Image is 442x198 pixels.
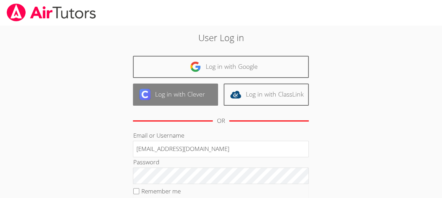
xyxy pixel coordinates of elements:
[6,4,97,21] img: airtutors_banner-c4298cdbf04f3fff15de1276eac7730deb9818008684d7c2e4769d2f7ddbe033.png
[230,89,241,100] img: classlink-logo-d6bb404cc1216ec64c9a2012d9dc4662098be43eaf13dc465df04b49fa7ab582.svg
[190,61,201,72] img: google-logo-50288ca7cdecda66e5e0955fdab243c47b7ad437acaf1139b6f446037453330a.svg
[102,31,340,44] h2: User Log in
[139,89,150,100] img: clever-logo-6eab21bc6e7a338710f1a6ff85c0baf02591cd810cc4098c63d3a4b26e2feb20.svg
[217,116,225,126] div: OR
[141,187,181,195] label: Remember me
[133,56,309,78] a: Log in with Google
[133,131,184,139] label: Email or Username
[224,84,309,106] a: Log in with ClassLink
[133,158,159,166] label: Password
[133,84,218,106] a: Log in with Clever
